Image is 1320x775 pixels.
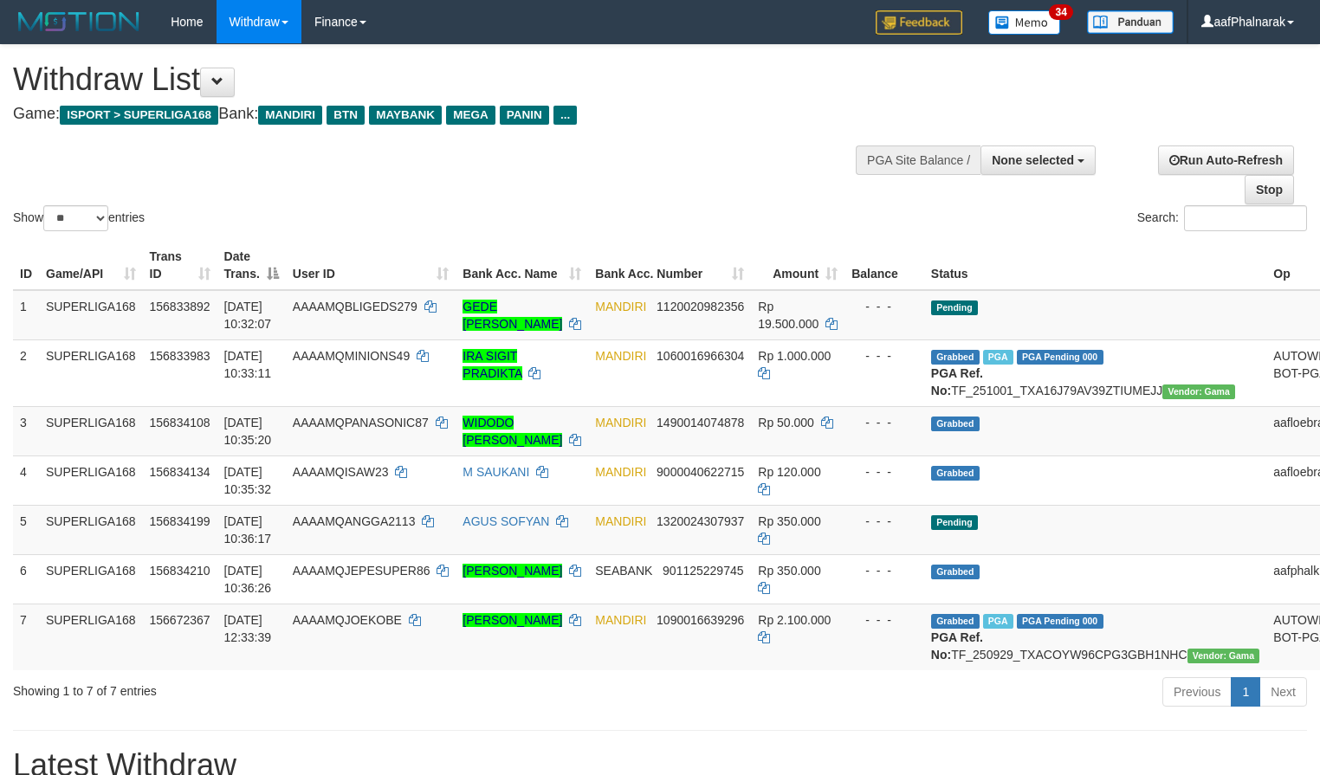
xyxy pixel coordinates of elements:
[657,514,744,528] span: Copy 1320024307937 to clipboard
[293,416,429,429] span: AAAAMQPANASONIC87
[224,300,272,331] span: [DATE] 10:32:07
[293,349,410,363] span: AAAAMQMINIONS49
[150,514,210,528] span: 156834199
[500,106,549,125] span: PANIN
[758,514,820,528] span: Rp 350.000
[595,465,646,479] span: MANDIRI
[595,514,646,528] span: MANDIRI
[293,564,430,578] span: AAAAMQJEPESUPER86
[463,300,562,331] a: GEDE [PERSON_NAME]
[224,349,272,380] span: [DATE] 10:33:11
[258,106,322,125] span: MANDIRI
[150,416,210,429] span: 156834108
[931,417,980,431] span: Grabbed
[39,406,143,455] td: SUPERLIGA168
[463,613,562,627] a: [PERSON_NAME]
[13,406,39,455] td: 3
[1017,614,1103,629] span: PGA Pending
[13,290,39,340] td: 1
[217,241,286,290] th: Date Trans.: activate to sort column descending
[39,290,143,340] td: SUPERLIGA168
[224,514,272,546] span: [DATE] 10:36:17
[327,106,365,125] span: BTN
[851,562,917,579] div: - - -
[657,416,744,429] span: Copy 1490014074878 to clipboard
[1137,205,1307,231] label: Search:
[931,565,980,579] span: Grabbed
[13,205,145,231] label: Show entries
[39,554,143,604] td: SUPERLIGA168
[224,465,272,496] span: [DATE] 10:35:32
[992,153,1074,167] span: None selected
[657,613,744,627] span: Copy 1090016639296 to clipboard
[13,604,39,670] td: 7
[13,62,863,97] h1: Withdraw List
[851,463,917,481] div: - - -
[293,465,389,479] span: AAAAMQISAW23
[851,611,917,629] div: - - -
[39,241,143,290] th: Game/API: activate to sort column ascending
[758,465,820,479] span: Rp 120.000
[13,9,145,35] img: MOTION_logo.png
[224,613,272,644] span: [DATE] 12:33:39
[595,564,652,578] span: SEABANK
[983,614,1013,629] span: Marked by aafsengchandara
[876,10,962,35] img: Feedback.jpg
[595,613,646,627] span: MANDIRI
[463,416,562,447] a: WIDODO [PERSON_NAME]
[657,465,744,479] span: Copy 9000040622715 to clipboard
[931,614,980,629] span: Grabbed
[980,145,1096,175] button: None selected
[844,241,924,290] th: Balance
[13,455,39,505] td: 4
[657,349,744,363] span: Copy 1060016966304 to clipboard
[1187,649,1260,663] span: Vendor URL: https://trx31.1velocity.biz
[13,675,537,700] div: Showing 1 to 7 of 7 entries
[1162,384,1235,399] span: Vendor URL: https://trx31.1velocity.biz
[13,554,39,604] td: 6
[931,300,978,315] span: Pending
[1017,350,1103,365] span: PGA Pending
[39,604,143,670] td: SUPERLIGA168
[224,416,272,447] span: [DATE] 10:35:20
[463,514,549,528] a: AGUS SOFYAN
[758,564,820,578] span: Rp 350.000
[463,349,521,380] a: IRA SIGIT PRADIKTA
[758,613,831,627] span: Rp 2.100.000
[751,241,844,290] th: Amount: activate to sort column ascending
[1245,175,1294,204] a: Stop
[553,106,577,125] span: ...
[463,564,562,578] a: [PERSON_NAME]
[1231,677,1260,707] a: 1
[1049,4,1072,20] span: 34
[924,241,1266,290] th: Status
[293,300,417,313] span: AAAAMQBLIGEDS279
[758,349,831,363] span: Rp 1.000.000
[369,106,442,125] span: MAYBANK
[60,106,218,125] span: ISPORT > SUPERLIGA168
[988,10,1061,35] img: Button%20Memo.svg
[150,564,210,578] span: 156834210
[595,349,646,363] span: MANDIRI
[463,465,529,479] a: M SAUKANI
[224,564,272,595] span: [DATE] 10:36:26
[983,350,1013,365] span: Marked by aafsoycanthlai
[1162,677,1232,707] a: Previous
[851,513,917,530] div: - - -
[657,300,744,313] span: Copy 1120020982356 to clipboard
[150,349,210,363] span: 156833983
[293,613,402,627] span: AAAAMQJOEKOBE
[39,505,143,554] td: SUPERLIGA168
[663,564,743,578] span: Copy 901125229745 to clipboard
[1087,10,1174,34] img: panduan.png
[1158,145,1294,175] a: Run Auto-Refresh
[851,414,917,431] div: - - -
[595,416,646,429] span: MANDIRI
[931,466,980,481] span: Grabbed
[595,300,646,313] span: MANDIRI
[39,455,143,505] td: SUPERLIGA168
[293,514,416,528] span: AAAAMQANGGA2113
[588,241,751,290] th: Bank Acc. Number: activate to sort column ascending
[13,505,39,554] td: 5
[1259,677,1307,707] a: Next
